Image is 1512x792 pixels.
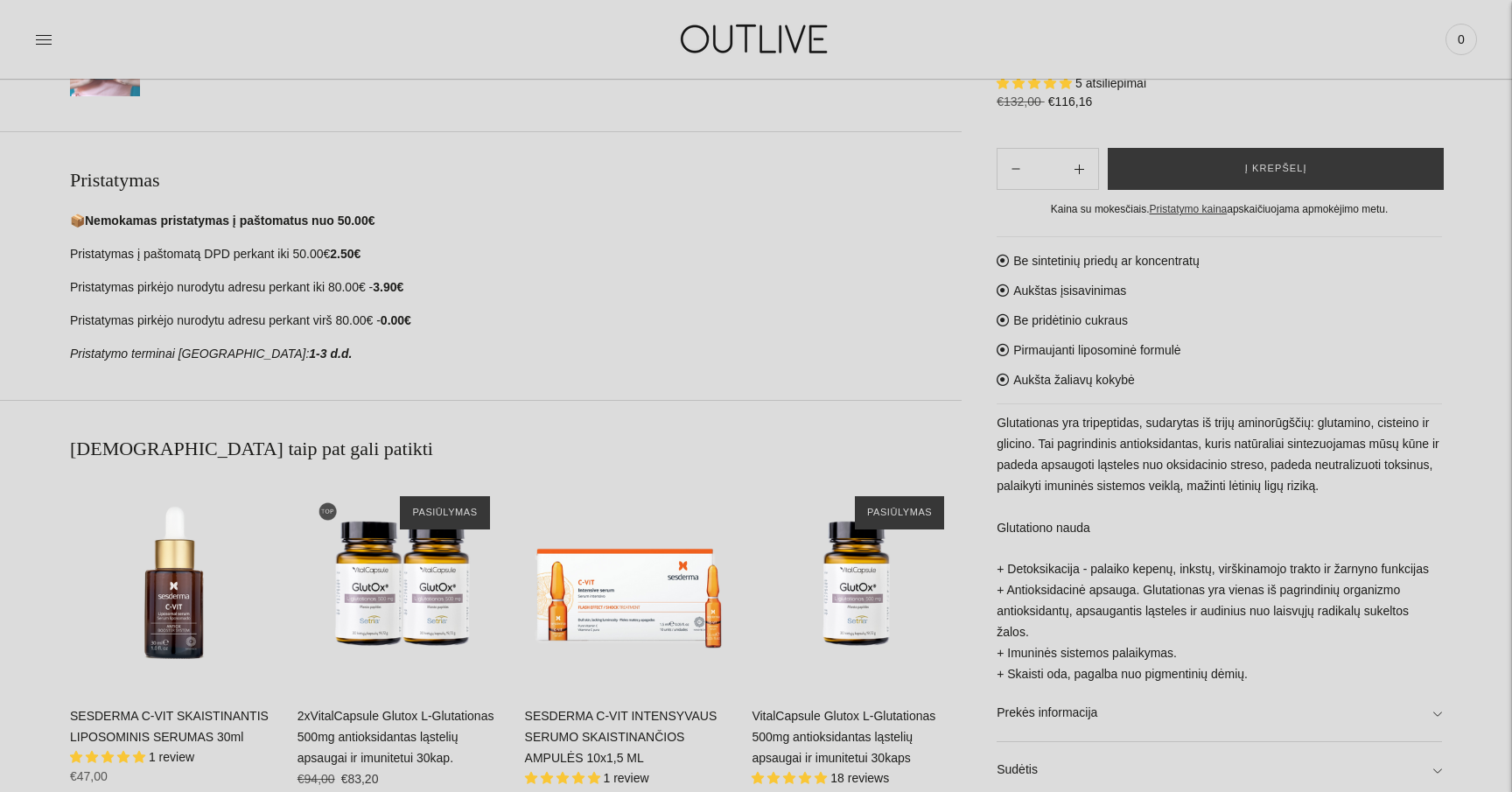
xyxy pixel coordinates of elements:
strong: 0.00€ [381,313,411,327]
a: VitalCapsule Glutox L-Glutationas 500mg antioksidantas ląstelių apsaugai ir imunitetui 30kaps [752,709,935,765]
p: Pristatymas į paštomatą DPD perkant iki 50.00€ [70,244,962,265]
strong: 1-3 d.d. [309,347,352,361]
a: Prekės informacija [997,685,1442,741]
input: Product quantity [1034,156,1060,181]
a: 2xVitalCapsule Glutox L-Glutationas 500mg antioksidantas ląstelių apsaugai ir imunitetui 30kap. [297,479,507,689]
span: 0 [1449,27,1473,52]
strong: 2.50€ [330,247,360,261]
p: 📦 [70,211,962,232]
a: 2xVitalCapsule Glutox L-Glutationas 500mg antioksidantas ląstelių apsaugai ir imunitetui 30kap. [297,709,494,765]
button: Subtract product quantity [1060,148,1098,190]
s: €94,00 [297,772,335,786]
span: 1 review [603,771,648,785]
button: Add product quantity [997,148,1034,190]
a: 0 [1445,20,1477,59]
a: SESDERMA C-VIT INTENSYVAUS SERUMO SKAISTINANČIOS AMPULĖS 10x1,5 ML [525,479,735,689]
span: 5.00 stars [525,771,604,785]
a: VitalCapsule Glutox L-Glutationas 500mg antioksidantas ląstelių apsaugai ir imunitetui 30kaps [752,479,962,689]
h2: [DEMOGRAPHIC_DATA] taip pat gali patikti [70,436,962,462]
img: OUTLIVE [647,9,865,69]
a: SESDERMA C-VIT SKAISTINANTIS LIPOSOMINIS SERUMAS 30ml [70,479,280,689]
span: 5.00 stars [70,750,149,764]
p: Pristatymas pirkėjo nurodytu adresu perkant virš 80.00€ - [70,311,962,332]
span: Į krepšelį [1245,160,1307,178]
h2: Pristatymas [70,167,962,193]
a: SESDERMA C-VIT INTENSYVAUS SERUMO SKAISTINANČIOS AMPULĖS 10x1,5 ML [525,709,717,765]
span: 1 review [149,750,194,764]
span: €83,20 [341,772,379,786]
em: Pristatymo terminai [GEOGRAPHIC_DATA]: [70,347,309,361]
p: Pristatymas pirkėjo nurodytu adresu perkant iki 80.00€ - [70,277,962,298]
span: 5 atsiliepimai [1075,75,1146,89]
strong: 3.90€ [373,280,403,294]
span: €116,16 [1048,95,1093,109]
span: €47,00 [70,769,108,783]
span: 5.00 stars [752,771,830,785]
strong: Nemokamas pristatymas į paštomatus nuo 50.00€ [85,214,374,228]
span: 5.00 stars [997,75,1075,89]
div: Kaina su mokesčiais. apskaičiuojama apmokėjimo metu. [997,200,1442,219]
a: Pristatymo kaina [1150,203,1228,215]
span: 18 reviews [830,771,889,785]
s: €132,00 [997,95,1045,109]
a: SESDERMA C-VIT SKAISTINANTIS LIPOSOMINIS SERUMAS 30ml [70,709,269,744]
button: Į krepšelį [1108,148,1444,190]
